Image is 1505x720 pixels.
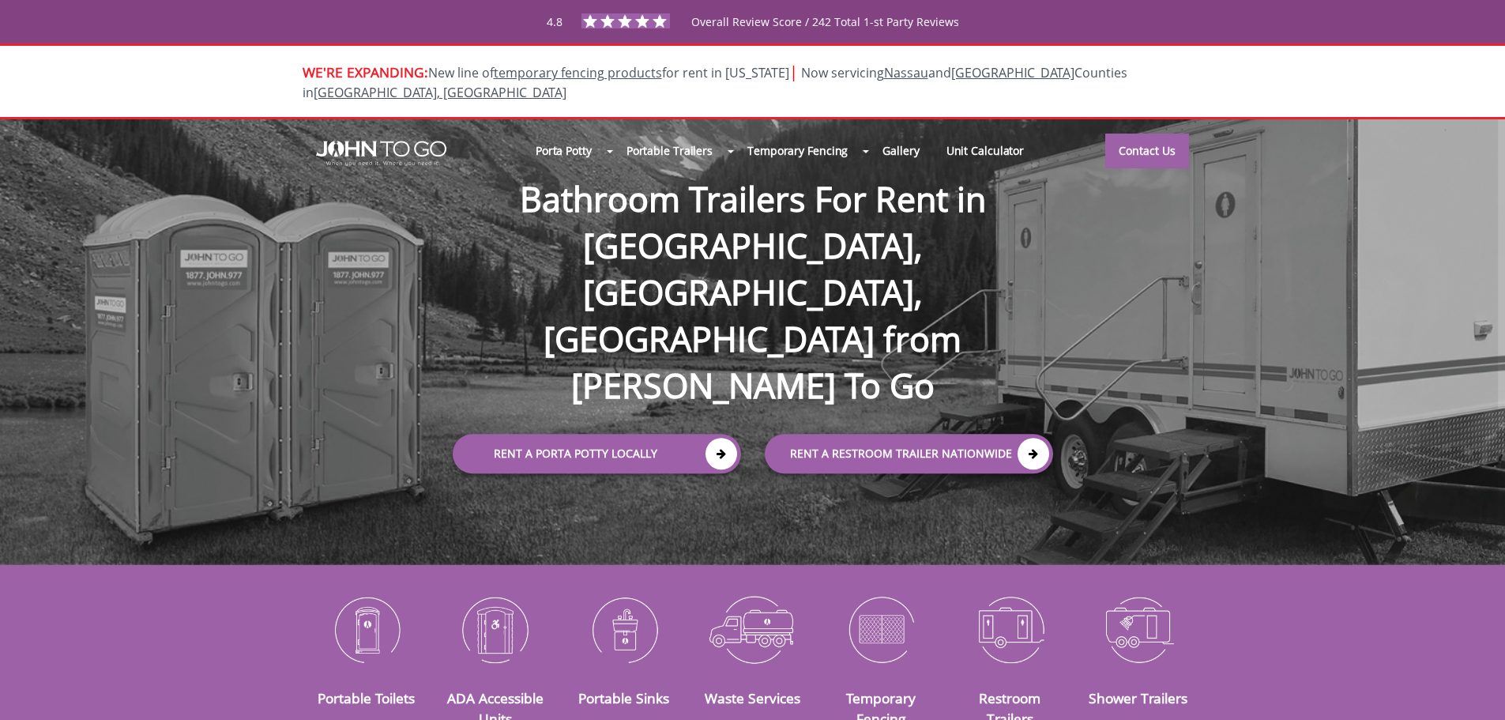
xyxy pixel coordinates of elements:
[765,434,1053,473] a: rent a RESTROOM TRAILER Nationwide
[303,64,1127,101] span: Now servicing and Counties in
[314,84,566,101] a: [GEOGRAPHIC_DATA], [GEOGRAPHIC_DATA]
[869,134,932,168] a: Gallery
[829,588,934,670] img: Temporary-Fencing-cion_N.png
[453,434,741,473] a: Rent a Porta Potty Locally
[437,125,1069,409] h1: Bathroom Trailers For Rent in [GEOGRAPHIC_DATA], [GEOGRAPHIC_DATA], [GEOGRAPHIC_DATA] from [PERSO...
[578,688,669,707] a: Portable Sinks
[933,134,1038,168] a: Unit Calculator
[442,588,547,670] img: ADA-Accessible-Units-icon_N.png
[1105,134,1189,168] a: Contact Us
[303,62,428,81] span: WE'RE EXPANDING:
[1089,688,1187,707] a: Shower Trailers
[303,64,1127,101] span: New line of for rent in [US_STATE]
[700,588,805,670] img: Waste-Services-icon_N.png
[522,134,605,168] a: Porta Potty
[789,61,798,82] span: |
[318,688,415,707] a: Portable Toilets
[705,688,800,707] a: Waste Services
[314,588,420,670] img: Portable-Toilets-icon_N.png
[613,134,726,168] a: Portable Trailers
[571,588,676,670] img: Portable-Sinks-icon_N.png
[494,64,662,81] a: temporary fencing products
[884,64,928,81] a: Nassau
[691,14,959,61] span: Overall Review Score / 242 Total 1-st Party Reviews
[316,141,446,166] img: JOHN to go
[734,134,861,168] a: Temporary Fencing
[1086,588,1191,670] img: Shower-Trailers-icon_N.png
[958,588,1063,670] img: Restroom-Trailers-icon_N.png
[951,64,1074,81] a: [GEOGRAPHIC_DATA]
[547,14,562,29] span: 4.8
